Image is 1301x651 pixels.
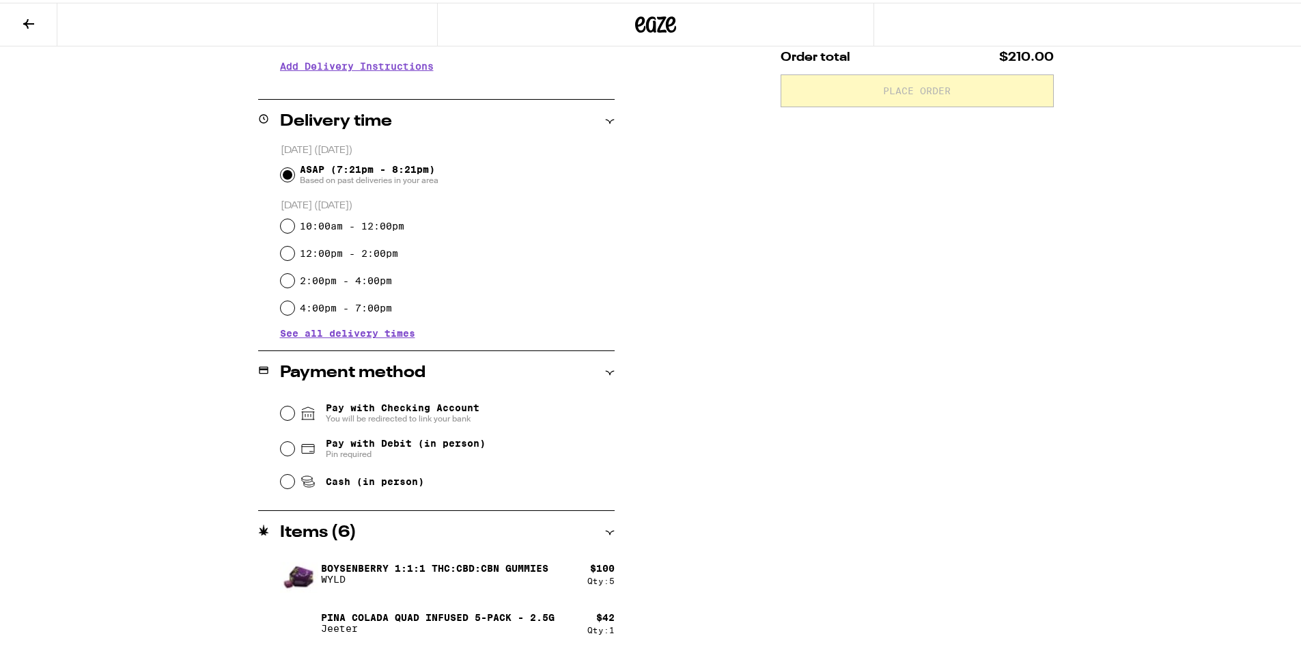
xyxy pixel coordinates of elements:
[280,362,425,378] h2: Payment method
[321,560,548,571] p: Boysenberry 1:1:1 THC:CBD:CBN Gummies
[300,161,438,183] span: ASAP (7:21pm - 8:21pm)
[326,473,424,484] span: Cash (in person)
[781,72,1054,105] button: Place Order
[280,48,615,79] h3: Add Delivery Instructions
[280,601,318,639] img: Pina Colada Quad Infused 5-Pack - 2.5g
[280,111,392,127] h2: Delivery time
[326,411,479,421] span: You will be redirected to link your bank
[300,245,398,256] label: 12:00pm - 2:00pm
[281,197,615,210] p: [DATE] ([DATE])
[326,435,486,446] span: Pay with Debit (in person)
[781,49,850,61] span: Order total
[587,574,615,583] div: Qty: 5
[321,609,555,620] p: Pina Colada Quad Infused 5-Pack - 2.5g
[280,522,356,538] h2: Items ( 6 )
[326,446,486,457] span: Pin required
[596,609,615,620] div: $ 42
[8,10,98,20] span: Hi. Need any help?
[326,400,479,421] span: Pay with Checking Account
[280,326,415,335] button: See all delivery times
[883,83,951,93] span: Place Order
[300,218,404,229] label: 10:00am - 12:00pm
[300,300,392,311] label: 4:00pm - 7:00pm
[590,560,615,571] div: $ 100
[280,79,615,90] p: We'll contact you at [PHONE_NUMBER] when we arrive
[321,571,548,582] p: WYLD
[321,620,555,631] p: Jeeter
[999,49,1054,61] span: $210.00
[300,172,438,183] span: Based on past deliveries in your area
[300,273,392,283] label: 2:00pm - 4:00pm
[280,544,318,598] img: Boysenberry 1:1:1 THC:CBD:CBN Gummies
[587,623,615,632] div: Qty: 1
[281,141,615,154] p: [DATE] ([DATE])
